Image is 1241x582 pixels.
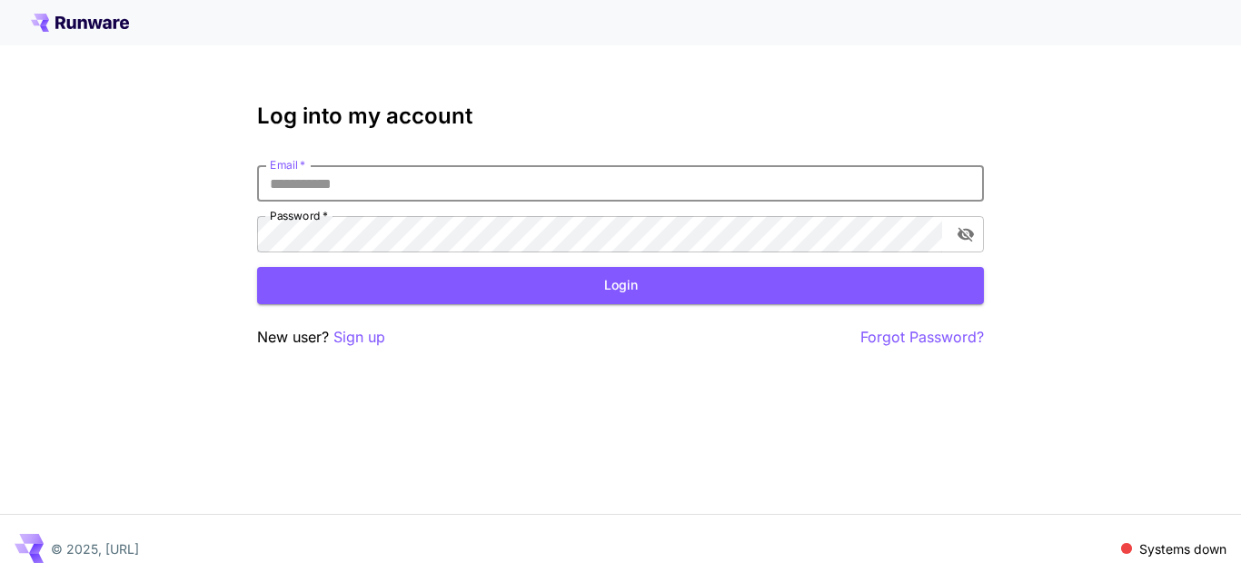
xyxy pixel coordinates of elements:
p: Systems down [1139,539,1226,558]
button: Sign up [333,326,385,349]
button: toggle password visibility [949,218,982,251]
label: Email [270,157,305,173]
h3: Log into my account [257,104,984,129]
label: Password [270,208,328,223]
p: © 2025, [URL] [51,539,139,558]
button: Login [257,267,984,304]
p: New user? [257,326,385,349]
button: Forgot Password? [860,326,984,349]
